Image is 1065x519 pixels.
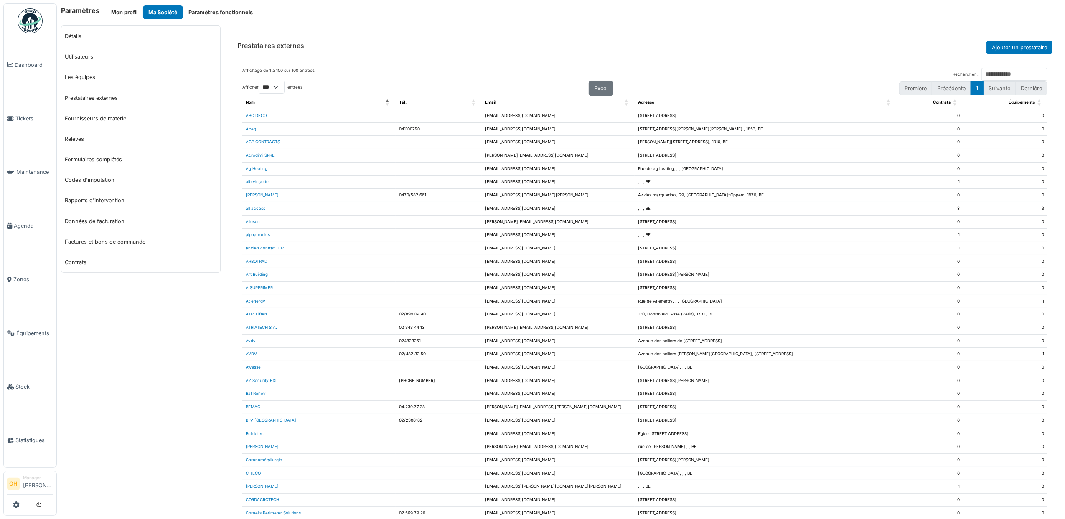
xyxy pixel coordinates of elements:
[396,308,482,321] td: 02/899.04.40
[396,348,482,361] td: 02/482 32 50
[897,255,963,268] td: 0
[482,374,635,387] td: [EMAIL_ADDRESS][DOMAIN_NAME]
[4,199,56,252] a: Agenda
[963,202,1047,215] td: 3
[963,440,1047,454] td: 0
[963,387,1047,401] td: 0
[482,387,635,401] td: [EMAIL_ADDRESS][DOMAIN_NAME]
[4,253,56,306] a: Zones
[482,321,635,335] td: [PERSON_NAME][EMAIL_ADDRESS][DOMAIN_NAME]
[897,334,963,348] td: 0
[897,493,963,506] td: 0
[23,475,53,481] div: Manager
[61,7,99,15] h6: Paramètres
[61,88,220,108] a: Prestataires externes
[963,268,1047,282] td: 0
[594,85,607,92] span: Excel
[482,281,635,295] td: [EMAIL_ADDRESS][DOMAIN_NAME]
[482,242,635,255] td: [EMAIL_ADDRESS][DOMAIN_NAME]
[61,149,220,170] a: Formulaires complétés
[246,471,261,476] a: CITECO
[237,42,304,50] h6: Prestataires externes
[482,427,635,440] td: [EMAIL_ADDRESS][DOMAIN_NAME]
[16,168,53,176] span: Maintenance
[963,149,1047,163] td: 0
[897,162,963,176] td: 0
[246,378,278,383] a: AZ Security BXL
[897,440,963,454] td: 0
[638,100,654,104] span: Adresse
[963,348,1047,361] td: 1
[897,453,963,467] td: 0
[635,361,897,374] td: [GEOGRAPHIC_DATA], , , BE
[396,189,482,202] td: 0470/582 661
[61,108,220,129] a: Fournisseurs de matériel
[61,211,220,232] a: Données de facturation
[183,5,258,19] button: Paramètres fonctionnels
[482,202,635,215] td: [EMAIL_ADDRESS][DOMAIN_NAME]
[15,436,53,444] span: Statistiques
[61,129,220,149] a: Relevés
[23,475,53,493] li: [PERSON_NAME]
[482,109,635,123] td: [EMAIL_ADDRESS][DOMAIN_NAME]
[246,113,267,118] a: ABC DECO
[482,215,635,229] td: [PERSON_NAME][EMAIL_ADDRESS][DOMAIN_NAME]
[259,81,285,94] select: Afficherentrées
[246,166,267,171] a: Ag Heating
[963,414,1047,427] td: 0
[61,26,220,46] a: Détails
[897,215,963,229] td: 0
[963,229,1047,242] td: 0
[4,360,56,413] a: Stock
[963,189,1047,202] td: 0
[399,100,407,104] span: Tél.
[635,149,897,163] td: [STREET_ADDRESS]
[1037,96,1042,109] span: Équipements: Activate to sort
[246,140,280,144] a: ACP CONTRACTS
[953,71,979,78] label: Rechercher :
[396,401,482,414] td: 04.239.77.38
[635,374,897,387] td: [STREET_ADDRESS][PERSON_NAME]
[246,285,273,290] a: A SUPPRIMER
[15,61,53,69] span: Dashboard
[396,414,482,427] td: 02/2308182
[963,122,1047,136] td: 0
[61,232,220,252] a: Factures et bons de commande
[482,229,635,242] td: [EMAIL_ADDRESS][DOMAIN_NAME]
[246,312,267,316] a: ATM Liften
[897,281,963,295] td: 0
[963,361,1047,374] td: 0
[635,189,897,202] td: Av des marguerites, 29, [GEOGRAPHIC_DATA]-Oppem, 1970, BE
[625,96,630,109] span: Email: Activate to sort
[963,334,1047,348] td: 0
[635,281,897,295] td: [STREET_ADDRESS]
[897,295,963,308] td: 0
[897,176,963,189] td: 1
[4,306,56,360] a: Équipements
[963,281,1047,295] td: 0
[897,242,963,255] td: 1
[953,96,958,109] span: Contrats: Activate to sort
[897,202,963,215] td: 3
[472,96,477,109] span: Tél.: Activate to sort
[971,81,984,95] button: 1
[246,325,277,330] a: ATRIATECH S.A.
[246,484,279,488] a: [PERSON_NAME]
[482,268,635,282] td: [EMAIL_ADDRESS][DOMAIN_NAME]
[396,321,482,335] td: 02 343 44 13
[143,5,183,19] button: Ma Société
[635,295,897,308] td: Rue de At energy, , , [GEOGRAPHIC_DATA]
[482,189,635,202] td: [EMAIL_ADDRESS][DOMAIN_NAME][PERSON_NAME]
[635,401,897,414] td: [STREET_ADDRESS]
[246,365,261,369] a: Awesse
[897,122,963,136] td: 0
[897,268,963,282] td: 0
[635,242,897,255] td: [STREET_ADDRESS]
[933,100,951,104] span: Contrats
[635,308,897,321] td: 170, Doornveld, Asse (Zellik), 1731 , BE
[396,374,482,387] td: [PHONE_NUMBER]
[897,109,963,123] td: 0
[246,458,282,462] a: Chronométallurgie
[963,493,1047,506] td: 0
